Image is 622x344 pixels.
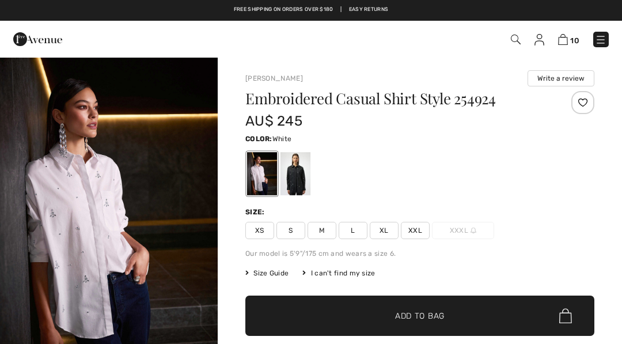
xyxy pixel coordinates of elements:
[559,308,572,323] img: Bag.svg
[595,34,606,46] img: Menu
[511,35,521,44] img: Search
[349,6,389,14] a: Easy Returns
[280,152,310,195] div: Black
[272,135,292,143] span: White
[340,6,342,14] span: |
[245,222,274,239] span: XS
[245,207,267,217] div: Size:
[432,222,494,239] span: XXXL
[245,135,272,143] span: Color:
[558,32,579,46] a: 10
[370,222,399,239] span: XL
[245,74,303,82] a: [PERSON_NAME]
[245,113,302,129] span: AU$ 245
[245,248,594,259] div: Our model is 5'9"/175 cm and wears a size 6.
[395,310,445,322] span: Add to Bag
[339,222,367,239] span: L
[245,296,594,336] button: Add to Bag
[528,70,594,86] button: Write a review
[234,6,333,14] a: Free shipping on orders over $180
[302,268,375,278] div: I can't find my size
[401,222,430,239] span: XXL
[13,28,62,51] img: 1ère Avenue
[558,34,568,45] img: Shopping Bag
[308,222,336,239] span: M
[245,268,289,278] span: Size Guide
[570,36,579,45] span: 10
[245,91,536,106] h1: Embroidered Casual Shirt Style 254924
[13,33,62,44] a: 1ère Avenue
[276,222,305,239] span: S
[247,152,277,195] div: White
[471,228,476,233] img: ring-m.svg
[534,34,544,46] img: My Info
